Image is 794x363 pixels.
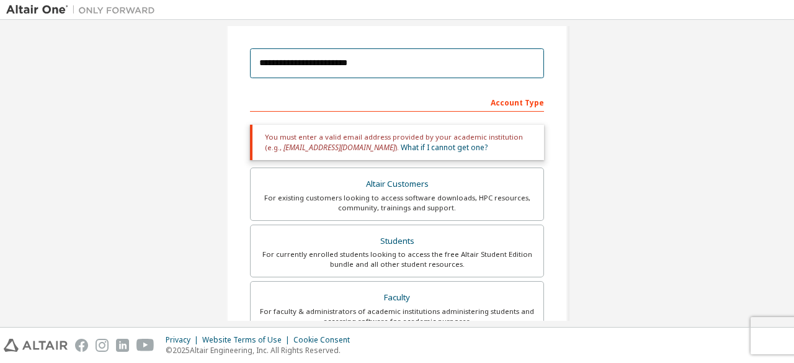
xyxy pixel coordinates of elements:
span: [EMAIL_ADDRESS][DOMAIN_NAME] [283,142,395,153]
div: For existing customers looking to access software downloads, HPC resources, community, trainings ... [258,193,536,213]
img: linkedin.svg [116,339,129,352]
img: Altair One [6,4,161,16]
div: Faculty [258,289,536,307]
div: Privacy [166,335,202,345]
img: altair_logo.svg [4,339,68,352]
div: Cookie Consent [293,335,357,345]
div: You must enter a valid email address provided by your academic institution (e.g., ). [250,125,544,160]
p: © 2025 Altair Engineering, Inc. All Rights Reserved. [166,345,357,356]
div: For currently enrolled students looking to access the free Altair Student Edition bundle and all ... [258,249,536,269]
div: Altair Customers [258,176,536,193]
img: instagram.svg [96,339,109,352]
div: Students [258,233,536,250]
img: youtube.svg [136,339,154,352]
div: Website Terms of Use [202,335,293,345]
a: What if I cannot get one? [401,142,488,153]
div: Account Type [250,92,544,112]
div: For faculty & administrators of academic institutions administering students and accessing softwa... [258,307,536,326]
img: facebook.svg [75,339,88,352]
